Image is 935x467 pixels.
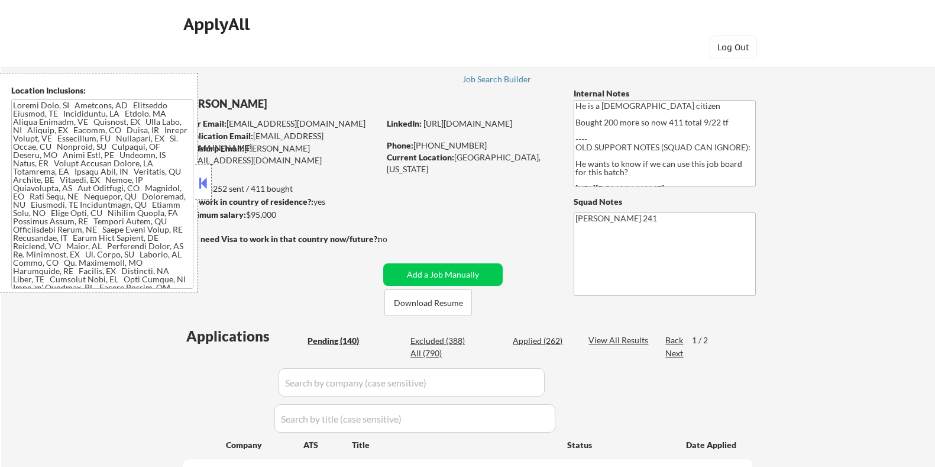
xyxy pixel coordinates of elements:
input: Search by title (case sensitive) [274,404,555,433]
div: Squad Notes [574,196,756,208]
strong: Will need Visa to work in that country now/future?: [183,234,380,244]
div: Excluded (388) [410,335,470,347]
div: Job Search Builder [462,75,532,83]
input: Search by company (case sensitive) [279,368,545,397]
div: All (790) [410,347,470,359]
div: ApplyAll [183,14,253,34]
div: Title [352,439,556,451]
strong: Can work in country of residence?: [182,197,313,207]
div: Location Inclusions: [11,85,193,96]
strong: Phone: [387,140,413,150]
button: Download Resume [384,289,472,316]
strong: Current Location: [387,152,454,162]
div: [PHONE_NUMBER] [387,140,554,152]
div: 252 sent / 411 bought [182,183,379,195]
div: [GEOGRAPHIC_DATA], [US_STATE] [387,152,554,175]
div: Internal Notes [574,88,756,99]
div: Date Applied [686,439,738,451]
div: no [378,233,412,245]
a: Job Search Builder [462,75,532,86]
div: 1 / 2 [692,334,719,346]
div: Applications [186,329,303,343]
div: Status [567,434,669,455]
div: [EMAIL_ADDRESS][DOMAIN_NAME] [183,130,379,153]
div: Applied (262) [513,335,572,347]
div: yes [182,196,376,208]
div: Next [665,347,684,359]
a: [URL][DOMAIN_NAME] [423,118,512,128]
div: [PERSON_NAME][EMAIL_ADDRESS][DOMAIN_NAME] [183,143,379,166]
strong: Application Email: [183,131,253,141]
div: [EMAIL_ADDRESS][DOMAIN_NAME] [183,118,379,130]
div: Company [226,439,303,451]
div: [PERSON_NAME] [183,96,426,111]
strong: LinkedIn: [387,118,422,128]
div: $95,000 [182,209,379,221]
strong: Mailslurp Email: [183,143,244,153]
div: Pending (140) [308,335,367,347]
div: View All Results [588,334,652,346]
div: ATS [303,439,352,451]
button: Add a Job Manually [383,263,503,286]
button: Log Out [710,36,757,59]
div: Back [665,334,684,346]
strong: Minimum salary: [182,210,246,220]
